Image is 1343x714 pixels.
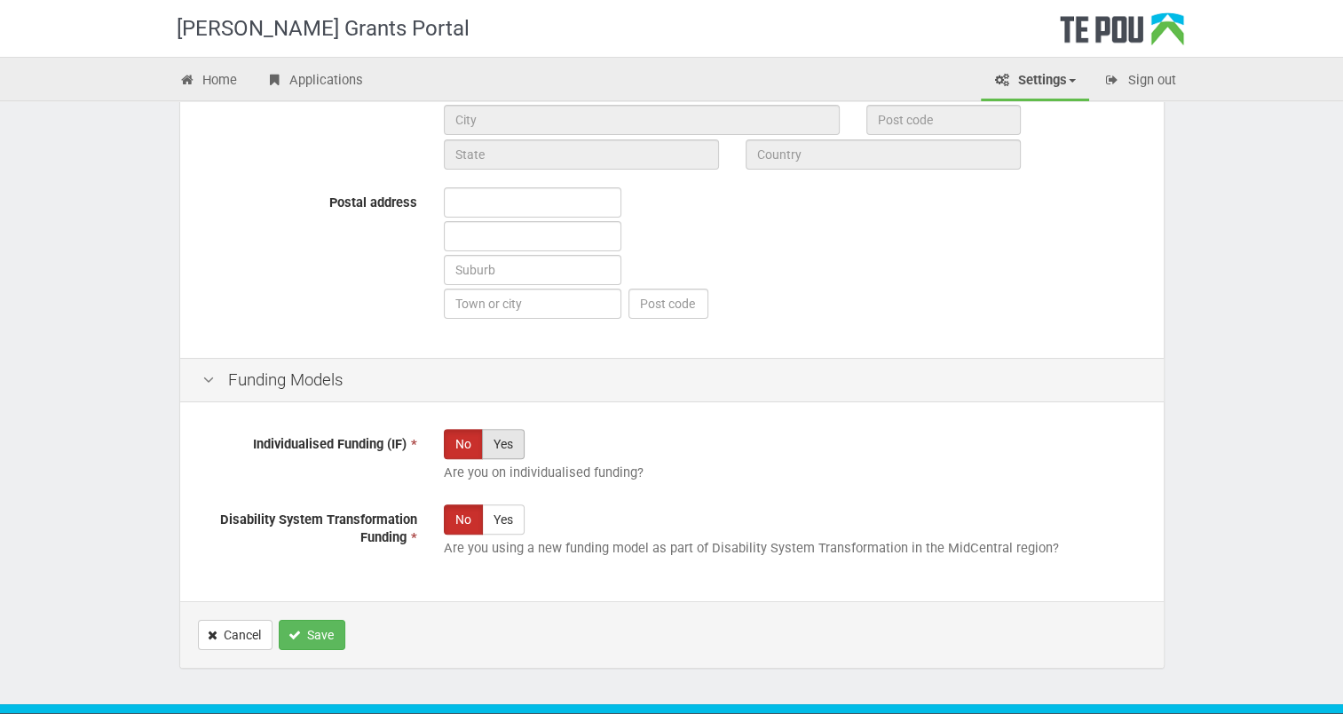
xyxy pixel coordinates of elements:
[252,62,376,101] a: Applications
[746,139,1021,170] input: Country
[981,62,1089,101] a: Settings
[444,539,1142,558] p: Are you using a new funding model as part of Disability System Transformation in the MidCentral r...
[628,289,708,319] input: Post code
[198,620,273,650] a: Cancel
[444,139,719,170] input: State
[482,504,525,535] label: Yes
[444,105,840,135] input: City
[180,358,1164,403] div: Funding Models
[329,194,417,210] span: Postal address
[444,255,621,285] input: Suburb
[482,429,525,459] label: Yes
[166,62,251,101] a: Home
[444,464,1142,482] p: Are you on individualised funding?
[253,436,407,452] span: Individualised Funding (IF)
[444,429,483,459] label: No
[444,289,621,319] input: Town or city
[866,105,1021,135] input: Post code
[1060,12,1184,57] div: Te Pou Logo
[1091,62,1189,101] a: Sign out
[220,512,417,546] span: Disability System Transformation Funding
[444,504,483,535] label: No
[279,620,345,650] button: Save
